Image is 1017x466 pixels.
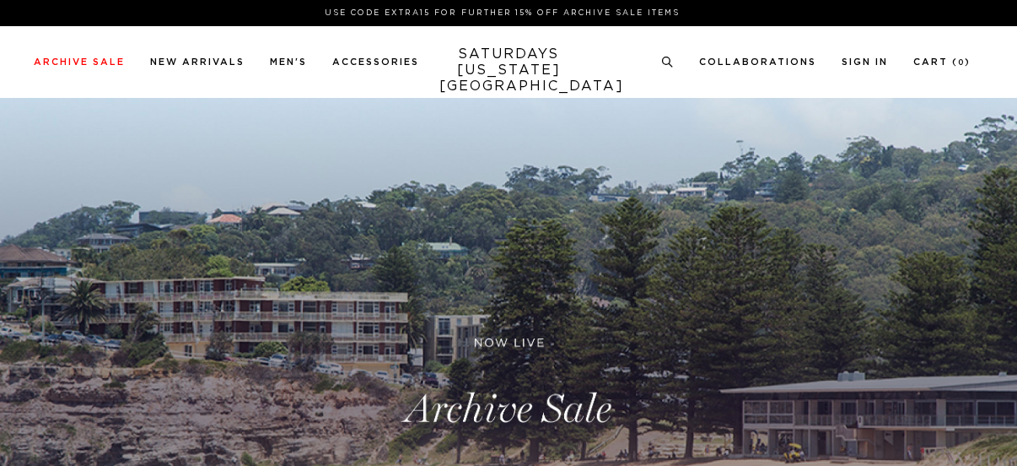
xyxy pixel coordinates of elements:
[270,57,307,67] a: Men's
[40,7,964,19] p: Use Code EXTRA15 for Further 15% Off Archive Sale Items
[34,57,125,67] a: Archive Sale
[958,59,965,67] small: 0
[439,46,578,95] a: SATURDAYS[US_STATE][GEOGRAPHIC_DATA]
[699,57,816,67] a: Collaborations
[913,57,971,67] a: Cart (0)
[332,57,419,67] a: Accessories
[150,57,245,67] a: New Arrivals
[842,57,888,67] a: Sign In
